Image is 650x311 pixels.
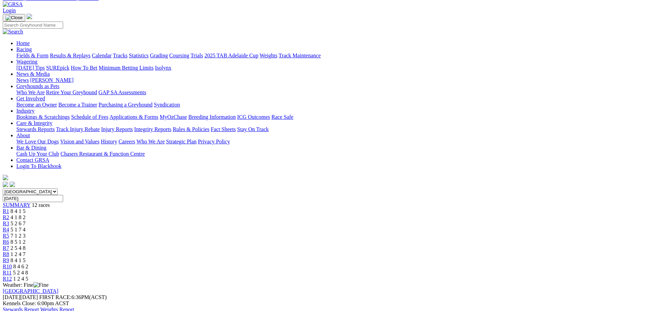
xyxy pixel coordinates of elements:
[16,114,70,120] a: Bookings & Scratchings
[271,114,293,120] a: Race Safe
[39,294,71,300] span: FIRST RACE:
[118,139,135,144] a: Careers
[16,40,30,46] a: Home
[39,294,107,300] span: 6:36PM(ACST)
[136,139,165,144] a: Who We Are
[16,102,57,108] a: Become an Owner
[13,270,28,275] span: 5 2 4 8
[3,182,8,187] img: facebook.svg
[11,208,26,214] span: 8 4 1 5
[101,126,133,132] a: Injury Reports
[58,102,97,108] a: Become a Trainer
[204,53,258,58] a: 2025 TAB Adelaide Cup
[99,89,146,95] a: GAP SA Assessments
[16,83,59,89] a: Greyhounds as Pets
[16,65,45,71] a: [DATE] Tips
[16,163,61,169] a: Login To Blackbook
[155,65,171,71] a: Isolynx
[3,288,58,294] a: [GEOGRAPHIC_DATA]
[129,53,149,58] a: Statistics
[260,53,277,58] a: Weights
[16,139,647,145] div: About
[3,1,23,8] img: GRSA
[166,139,197,144] a: Strategic Plan
[3,29,23,35] img: Search
[16,108,34,114] a: Industry
[60,151,145,157] a: Chasers Restaurant & Function Centre
[13,264,28,269] span: 8 4 6 2
[154,102,180,108] a: Syndication
[3,257,9,263] a: R9
[71,65,98,71] a: How To Bet
[56,126,100,132] a: Track Injury Rebate
[3,276,12,282] a: R12
[16,77,647,83] div: News & Media
[3,233,9,239] a: R5
[16,53,48,58] a: Fields & Form
[3,14,25,22] button: Toggle navigation
[3,208,9,214] a: R1
[16,89,45,95] a: Who We Are
[237,126,269,132] a: Stay On Track
[3,300,647,307] div: Kennels Close: 6:00pm ACST
[11,239,26,245] span: 8 5 1 2
[46,89,97,95] a: Retire Your Greyhound
[5,15,23,20] img: Close
[3,195,63,202] input: Select date
[16,126,647,132] div: Care & Integrity
[16,145,46,151] a: Bar & Dining
[11,251,26,257] span: 1 2 4 7
[3,264,12,269] a: R10
[211,126,236,132] a: Fact Sheets
[198,139,230,144] a: Privacy Policy
[16,139,59,144] a: We Love Our Dogs
[3,294,20,300] span: [DATE]
[50,53,90,58] a: Results & Replays
[13,276,28,282] span: 1 2 4 5
[92,53,112,58] a: Calendar
[33,282,48,288] img: Fine
[11,233,26,239] span: 7 1 2 3
[16,151,647,157] div: Bar & Dining
[11,227,26,232] span: 5 1 7 4
[16,126,55,132] a: Stewards Reports
[3,221,9,226] a: R3
[16,132,30,138] a: About
[16,65,647,71] div: Wagering
[60,139,99,144] a: Vision and Values
[190,53,203,58] a: Trials
[169,53,189,58] a: Coursing
[11,221,26,226] span: 5 2 6 7
[3,245,9,251] a: R7
[16,157,49,163] a: Contact GRSA
[16,151,59,157] a: Cash Up Your Club
[16,77,29,83] a: News
[46,65,69,71] a: SUREpick
[3,22,63,29] input: Search
[173,126,210,132] a: Rules & Policies
[113,53,128,58] a: Tracks
[3,251,9,257] a: R8
[110,114,158,120] a: Applications & Forms
[16,114,647,120] div: Industry
[150,53,168,58] a: Grading
[3,214,9,220] span: R2
[3,239,9,245] a: R6
[16,59,38,65] a: Wagering
[3,270,12,275] a: R11
[16,53,647,59] div: Racing
[3,294,38,300] span: [DATE]
[99,102,153,108] a: Purchasing a Greyhound
[16,89,647,96] div: Greyhounds as Pets
[16,71,50,77] a: News & Media
[3,202,30,208] a: SUMMARY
